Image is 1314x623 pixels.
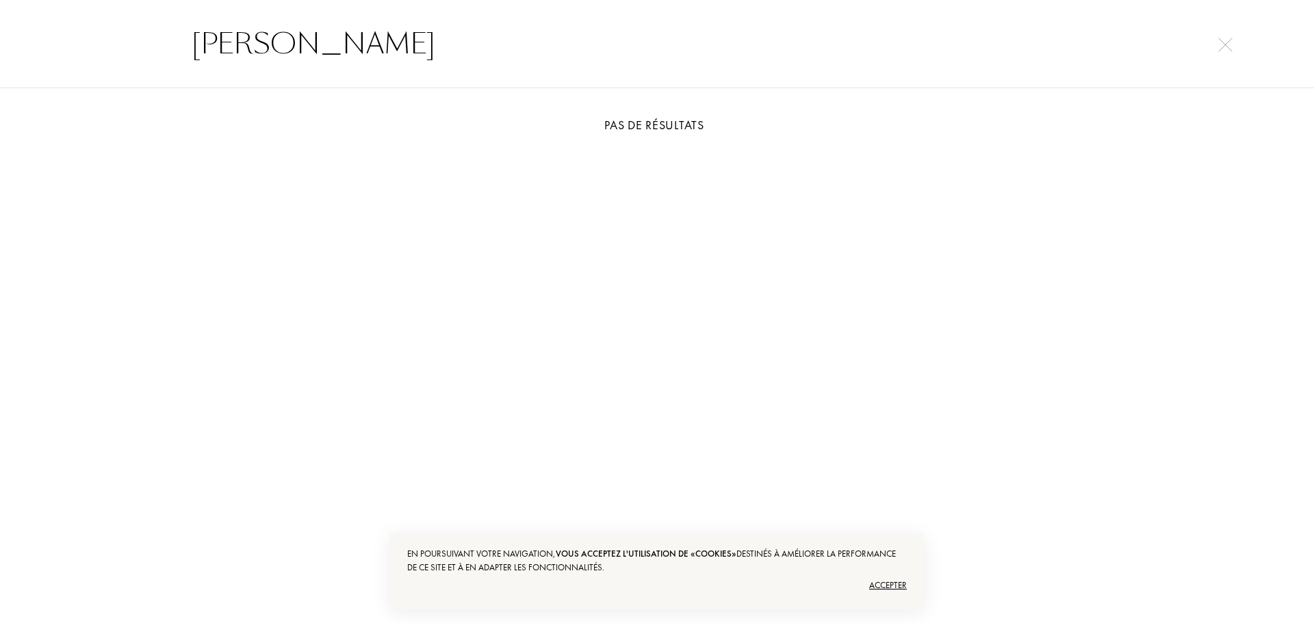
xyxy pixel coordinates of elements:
[164,23,1150,64] input: Rechercher
[1218,38,1233,52] img: cross.svg
[407,574,907,596] div: Accepter
[407,547,907,574] div: En poursuivant votre navigation, destinés à améliorer la performance de ce site et à en adapter l...
[556,548,736,559] span: vous acceptez l'utilisation de «cookies»
[178,116,1136,134] div: Pas de résultats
